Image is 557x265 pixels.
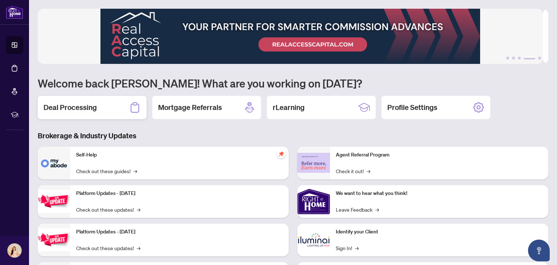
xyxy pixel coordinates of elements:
[336,189,542,197] p: We want to hear what you think!
[76,167,137,175] a: Check out these guides!→
[336,244,359,252] a: Sign In!→
[506,57,509,60] button: 1
[336,167,370,175] a: Check it out!→
[158,102,222,113] h2: Mortgage Referrals
[76,205,140,213] a: Check out these updates!→
[277,150,286,158] span: pushpin
[38,76,548,90] h1: Welcome back [PERSON_NAME]! What are you working on [DATE]?
[76,228,283,236] p: Platform Updates - [DATE]
[512,57,515,60] button: 2
[76,244,140,252] a: Check out these updates!→
[336,228,542,236] p: Identify your Client
[137,244,140,252] span: →
[38,147,70,179] img: Self-Help
[76,189,283,197] p: Platform Updates - [DATE]
[518,57,521,60] button: 3
[8,244,21,257] img: Profile Icon
[38,131,548,141] h3: Brokerage & Industry Updates
[336,205,379,213] a: Leave Feedback→
[524,57,535,60] button: 4
[38,9,543,64] img: Slide 3
[76,151,283,159] p: Self-Help
[133,167,137,175] span: →
[367,167,370,175] span: →
[297,224,330,256] img: Identify your Client
[273,102,305,113] h2: rLearning
[336,151,542,159] p: Agent Referral Program
[375,205,379,213] span: →
[297,153,330,173] img: Agent Referral Program
[44,102,97,113] h2: Deal Processing
[387,102,437,113] h2: Profile Settings
[297,185,330,218] img: We want to hear what you think!
[6,5,23,19] img: logo
[38,228,70,251] img: Platform Updates - July 8, 2025
[355,244,359,252] span: →
[538,57,541,60] button: 5
[38,190,70,213] img: Platform Updates - July 21, 2025
[528,240,550,261] button: Open asap
[137,205,140,213] span: →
